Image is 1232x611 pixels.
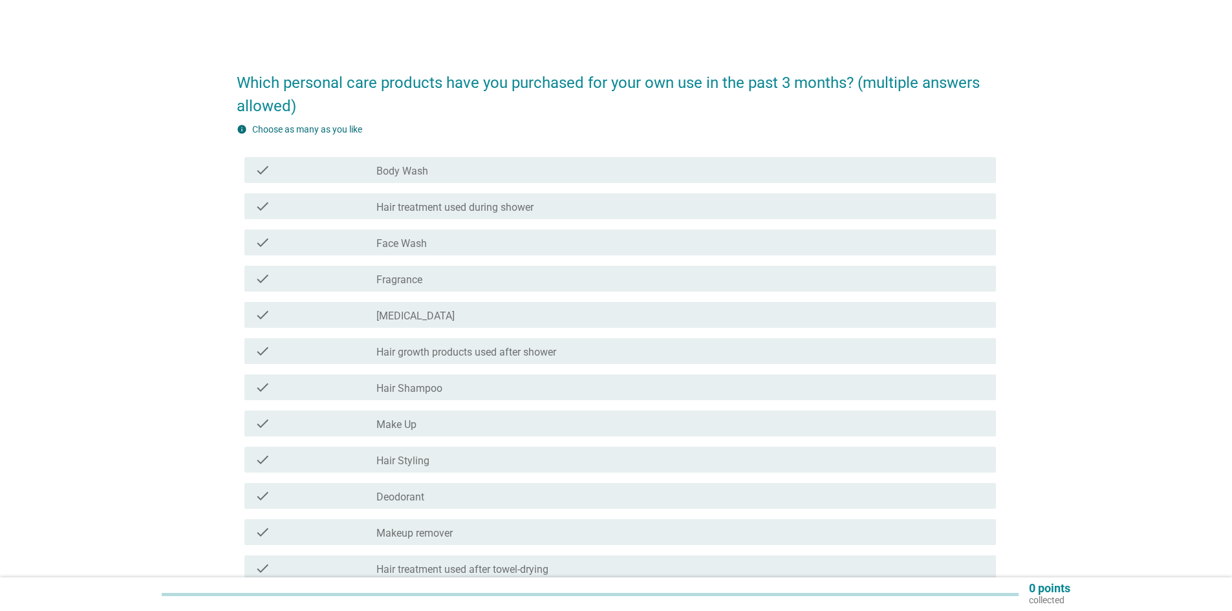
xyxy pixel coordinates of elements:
[376,346,556,359] label: Hair growth products used after shower
[376,273,422,286] label: Fragrance
[255,235,270,250] i: check
[376,455,429,467] label: Hair Styling
[255,488,270,504] i: check
[255,198,270,214] i: check
[376,382,442,395] label: Hair Shampoo
[237,124,247,134] i: info
[252,124,362,134] label: Choose as many as you like
[255,162,270,178] i: check
[1029,583,1070,594] p: 0 points
[376,527,453,540] label: Makeup remover
[376,201,534,214] label: Hair treatment used during shower
[376,418,416,431] label: Make Up
[255,307,270,323] i: check
[255,524,270,540] i: check
[376,310,455,323] label: [MEDICAL_DATA]
[376,237,427,250] label: Face Wash
[255,416,270,431] i: check
[255,561,270,576] i: check
[1029,594,1070,606] p: collected
[255,380,270,395] i: check
[255,271,270,286] i: check
[376,491,424,504] label: Deodorant
[376,563,548,576] label: Hair treatment used after towel-drying
[255,452,270,467] i: check
[255,343,270,359] i: check
[237,58,996,118] h2: Which personal care products have you purchased for your own use in the past 3 months? (multiple ...
[376,165,428,178] label: Body Wash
